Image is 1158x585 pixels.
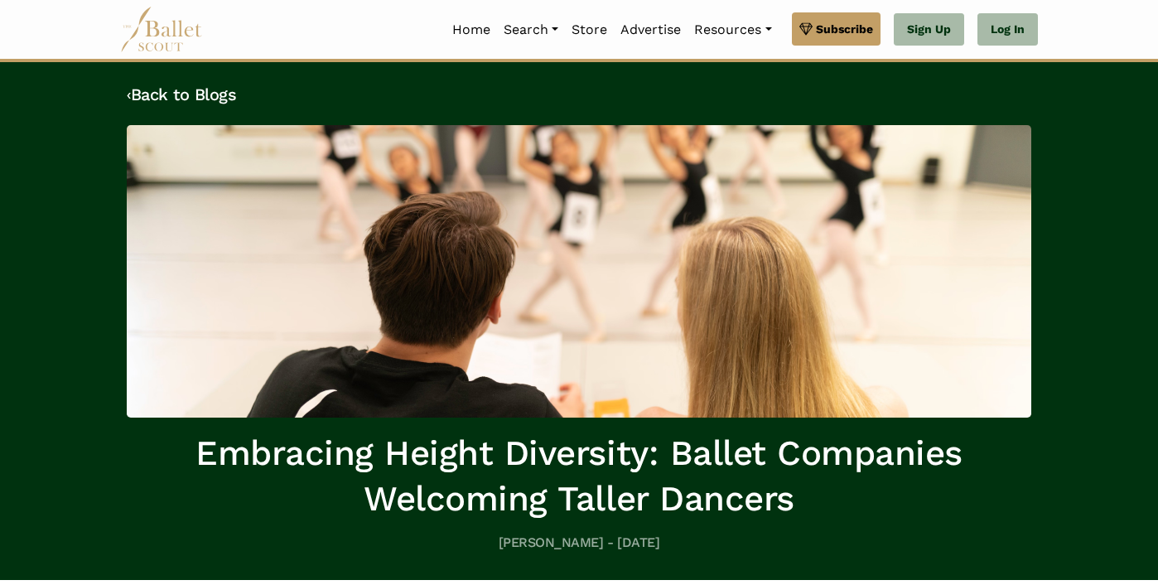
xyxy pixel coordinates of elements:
span: Subscribe [816,20,873,38]
a: Subscribe [792,12,881,46]
a: Sign Up [894,13,964,46]
h5: [PERSON_NAME] - [DATE] [127,534,1031,552]
a: Resources [688,12,778,47]
a: Store [565,12,614,47]
a: Search [497,12,565,47]
a: ‹Back to Blogs [127,85,236,104]
a: Home [446,12,497,47]
a: Log In [977,13,1038,46]
a: Advertise [614,12,688,47]
code: ‹ [127,84,131,104]
h1: Embracing Height Diversity: Ballet Companies Welcoming Taller Dancers [127,431,1031,521]
img: header_image.img [127,125,1031,418]
img: gem.svg [799,20,813,38]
